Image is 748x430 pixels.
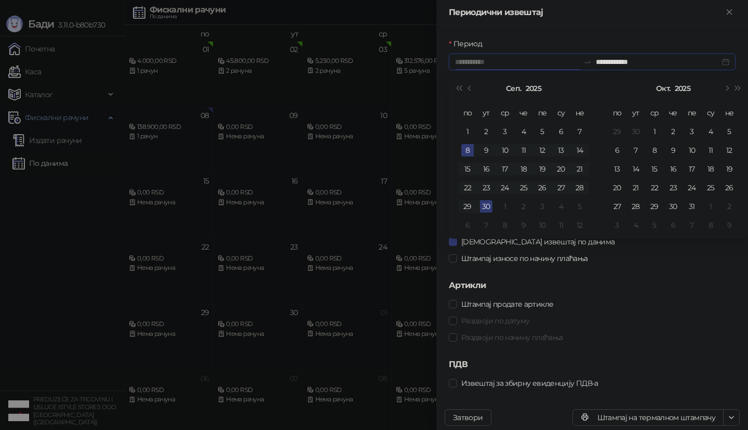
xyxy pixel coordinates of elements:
div: 21 [573,163,586,175]
td: 2025-10-07 [477,216,496,234]
div: 10 [686,144,698,157]
div: 11 [555,219,567,231]
td: 2025-10-01 [645,122,664,141]
td: 2025-09-13 [552,141,570,160]
div: 20 [611,181,623,194]
div: 29 [611,125,623,138]
div: 12 [573,219,586,231]
div: 19 [536,163,549,175]
td: 2025-09-30 [626,122,645,141]
td: 2025-09-22 [458,178,477,197]
button: Изабери годину [675,78,690,99]
td: 2025-09-08 [458,141,477,160]
td: 2025-09-07 [570,122,589,141]
td: 2025-10-27 [608,197,626,216]
div: 27 [611,200,623,213]
td: 2025-09-10 [496,141,514,160]
td: 2025-09-25 [514,178,533,197]
div: 5 [573,200,586,213]
th: не [570,103,589,122]
td: 2025-09-03 [496,122,514,141]
div: 9 [667,144,679,157]
td: 2025-10-03 [683,122,701,141]
div: 18 [517,163,530,175]
span: Раздвоји по датуму [457,315,533,327]
div: 4 [704,125,717,138]
td: 2025-10-09 [664,141,683,160]
td: 2025-10-24 [683,178,701,197]
td: 2025-09-12 [533,141,552,160]
button: Затвори [445,409,491,426]
th: по [608,103,626,122]
td: 2025-10-17 [683,160,701,178]
th: ут [477,103,496,122]
div: 5 [536,125,549,138]
td: 2025-10-10 [683,141,701,160]
td: 2025-10-15 [645,160,664,178]
td: 2025-10-12 [720,141,739,160]
div: 4 [555,200,567,213]
td: 2025-10-11 [552,216,570,234]
td: 2025-11-03 [608,216,626,234]
td: 2025-09-19 [533,160,552,178]
td: 2025-09-29 [608,122,626,141]
td: 2025-10-12 [570,216,589,234]
td: 2025-10-02 [514,197,533,216]
div: 6 [667,219,679,231]
div: 17 [499,163,511,175]
th: су [552,103,570,122]
td: 2025-09-26 [533,178,552,197]
td: 2025-09-15 [458,160,477,178]
th: пе [533,103,552,122]
td: 2025-09-30 [477,197,496,216]
div: 26 [536,181,549,194]
td: 2025-10-22 [645,178,664,197]
div: 5 [648,219,661,231]
td: 2025-11-06 [664,216,683,234]
div: 20 [555,163,567,175]
div: 16 [480,163,492,175]
td: 2025-11-07 [683,216,701,234]
div: 30 [630,125,642,138]
th: ср [645,103,664,122]
td: 2025-10-01 [496,197,514,216]
div: 2 [517,200,530,213]
td: 2025-10-03 [533,197,552,216]
div: 24 [686,181,698,194]
div: 25 [517,181,530,194]
td: 2025-10-04 [552,197,570,216]
td: 2025-09-28 [570,178,589,197]
div: 28 [573,181,586,194]
th: су [701,103,720,122]
button: Изабери месец [656,78,670,99]
td: 2025-09-06 [552,122,570,141]
div: 1 [461,125,474,138]
div: 1 [704,200,717,213]
td: 2025-09-23 [477,178,496,197]
td: 2025-10-05 [570,197,589,216]
div: 6 [461,219,474,231]
td: 2025-10-18 [701,160,720,178]
td: 2025-10-10 [533,216,552,234]
div: 15 [461,163,474,175]
div: 22 [461,181,474,194]
button: Штампај на термалном штампачу [572,409,724,426]
td: 2025-09-21 [570,160,589,178]
button: Изабери месец [506,78,521,99]
div: Периодични извештај [449,6,723,19]
div: 12 [723,144,736,157]
div: 8 [461,144,474,157]
div: 3 [686,125,698,138]
div: 26 [723,181,736,194]
div: 17 [686,163,698,175]
div: 25 [704,181,717,194]
div: 12 [536,144,549,157]
td: 2025-10-04 [701,122,720,141]
button: Следећа година (Control + right) [732,78,744,99]
div: 8 [648,144,661,157]
div: 29 [461,200,474,213]
td: 2025-09-02 [477,122,496,141]
span: Извештај за збирну евиденцију ПДВ-а [457,377,603,389]
span: swap-right [583,58,592,66]
td: 2025-11-04 [626,216,645,234]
